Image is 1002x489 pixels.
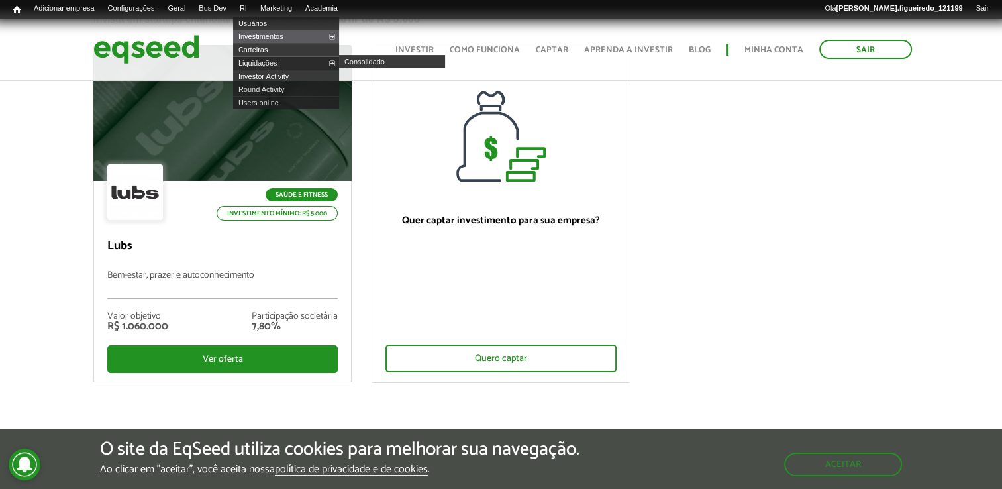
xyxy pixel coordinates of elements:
a: Aprenda a investir [584,46,673,54]
a: Sair [819,40,912,59]
a: Minha conta [744,46,803,54]
a: Captar [536,46,568,54]
a: RI [233,3,254,14]
a: Geral [161,3,192,14]
span: Início [13,5,21,14]
a: Configurações [101,3,162,14]
p: Bem-estar, prazer e autoconhecimento [107,270,338,299]
a: política de privacidade e de cookies [275,464,428,476]
div: R$ 1.060.000 [107,321,168,332]
img: EqSeed [93,32,199,67]
p: Investimento mínimo: R$ 5.000 [217,206,338,221]
p: Ao clicar em "aceitar", você aceita nossa . [100,463,579,476]
a: Sair [969,3,995,14]
a: Academia [299,3,344,14]
p: Lubs [107,239,338,254]
div: 7,80% [252,321,338,332]
a: Saúde e Fitness Investimento mínimo: R$ 5.000 Lubs Bem-estar, prazer e autoconhecimento Valor obj... [93,45,352,382]
div: Participação societária [252,312,338,321]
a: Marketing [254,3,299,14]
button: Aceitar [784,453,902,476]
a: Quer captar investimento para sua empresa? Quero captar [372,45,630,383]
a: Bus Dev [192,3,233,14]
div: Quero captar [385,345,616,372]
div: Valor objetivo [107,312,168,321]
a: Adicionar empresa [27,3,101,14]
a: Como funciona [450,46,520,54]
p: Quer captar investimento para sua empresa? [385,215,616,227]
h5: O site da EqSeed utiliza cookies para melhorar sua navegação. [100,439,579,460]
a: Usuários [233,17,339,30]
a: Início [7,3,27,16]
a: Olá[PERSON_NAME].figueiredo_121199 [818,3,969,14]
a: Investir [395,46,434,54]
p: Saúde e Fitness [266,188,338,201]
div: Ver oferta [107,345,338,373]
a: Blog [689,46,711,54]
strong: [PERSON_NAME].figueiredo_121199 [836,4,962,12]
